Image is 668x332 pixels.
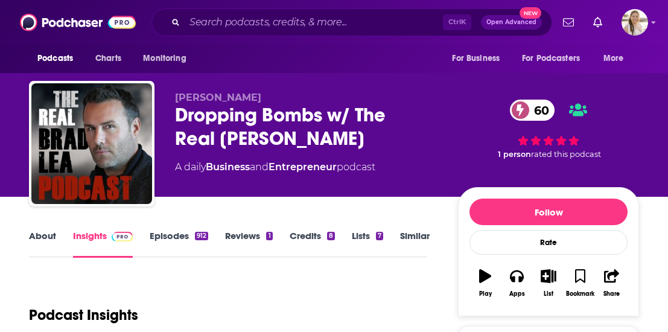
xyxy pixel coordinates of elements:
input: Search podcasts, credits, & more... [185,13,443,32]
img: Podchaser - Follow, Share and Rate Podcasts [20,11,136,34]
span: More [603,50,624,67]
span: Logged in as acquavie [622,9,648,36]
span: Ctrl K [443,14,471,30]
button: Share [596,261,628,305]
span: 1 person [498,150,531,159]
a: InsightsPodchaser Pro [73,230,133,258]
div: A daily podcast [175,160,375,174]
button: open menu [444,47,515,70]
button: open menu [29,47,89,70]
span: For Podcasters [522,50,580,67]
a: Lists7 [352,230,383,258]
span: For Business [452,50,500,67]
a: About [29,230,56,258]
button: open menu [514,47,597,70]
span: and [250,161,269,173]
span: New [520,7,541,19]
a: Credits8 [290,230,335,258]
a: Show notifications dropdown [588,12,607,33]
div: Search podcasts, credits, & more... [151,8,552,36]
span: Open Advanced [486,19,536,25]
a: 60 [510,100,555,121]
button: Show profile menu [622,9,648,36]
button: List [533,261,564,305]
span: Podcasts [37,50,73,67]
a: Charts [87,47,129,70]
a: Reviews1 [225,230,272,258]
div: 912 [195,232,208,240]
button: open menu [595,47,639,70]
div: Share [603,290,620,298]
div: Apps [509,290,525,298]
button: Apps [501,261,532,305]
span: 60 [522,100,555,121]
span: [PERSON_NAME] [175,92,261,103]
div: 60 1 personrated this podcast [458,92,639,167]
a: Entrepreneur [269,161,337,173]
img: User Profile [622,9,648,36]
div: Bookmark [566,290,594,298]
span: rated this podcast [531,150,601,159]
div: 1 [266,232,272,240]
img: Dropping Bombs w/ The Real Brad Lea [31,83,152,204]
div: Play [479,290,492,298]
div: 8 [327,232,335,240]
div: Rate [469,230,628,255]
a: Similar [400,230,430,258]
a: Business [206,161,250,173]
span: Charts [95,50,121,67]
a: Episodes912 [150,230,208,258]
div: 7 [376,232,383,240]
h1: Podcast Insights [29,306,138,324]
img: Podchaser Pro [112,232,133,241]
button: Bookmark [564,261,596,305]
button: Open AdvancedNew [481,15,542,30]
span: Monitoring [143,50,186,67]
div: List [544,290,553,298]
button: Play [469,261,501,305]
button: Follow [469,199,628,225]
a: Show notifications dropdown [558,12,579,33]
button: open menu [135,47,202,70]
